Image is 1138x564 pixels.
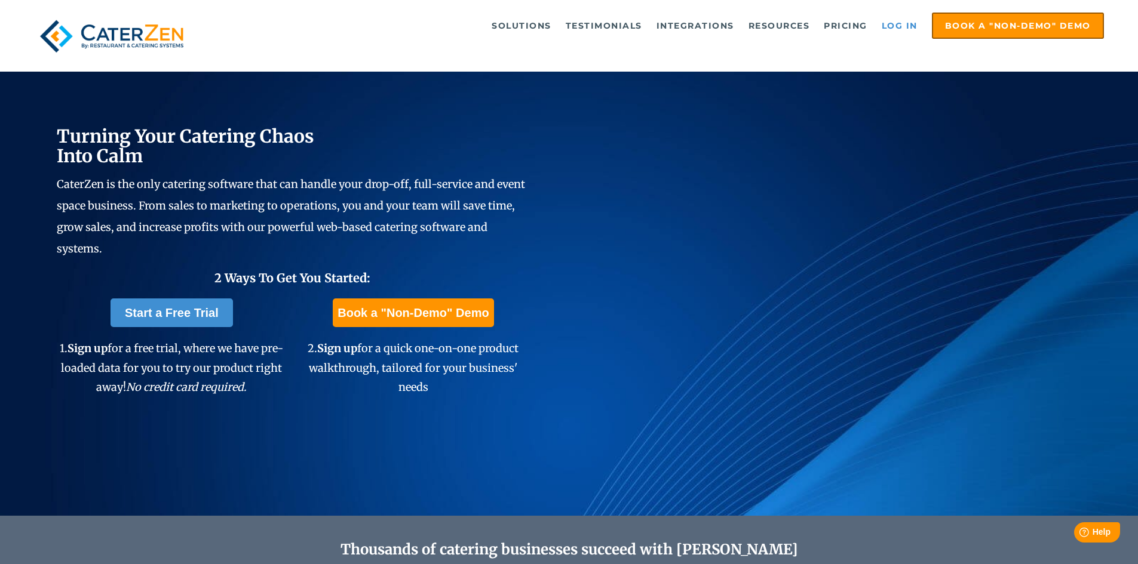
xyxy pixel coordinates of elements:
a: Book a "Non-Demo" Demo [932,13,1104,39]
span: 1. for a free trial, where we have pre-loaded data for you to try our product right away! [60,341,283,394]
img: caterzen [34,13,189,60]
a: Integrations [651,14,740,38]
span: 2 Ways To Get You Started: [214,270,370,285]
div: Navigation Menu [217,13,1104,39]
h2: Thousands of catering businesses succeed with [PERSON_NAME] [114,541,1024,559]
span: Sign up [68,341,108,355]
span: Sign up [317,341,357,355]
span: CaterZen is the only catering software that can handle your drop-off, full-service and event spac... [57,177,525,255]
a: Book a "Non-Demo" Demo [333,298,493,327]
a: Log in [876,14,924,38]
a: Resources [743,14,816,38]
a: Start a Free Trial [111,298,233,327]
a: Testimonials [560,14,648,38]
em: No credit card required. [126,380,247,394]
span: 2. for a quick one-on-one product walkthrough, tailored for your business' needs [308,341,519,394]
a: Pricing [818,14,873,38]
a: Solutions [486,14,557,38]
span: Turning Your Catering Chaos Into Calm [57,125,314,167]
iframe: Help widget launcher [1032,517,1125,551]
